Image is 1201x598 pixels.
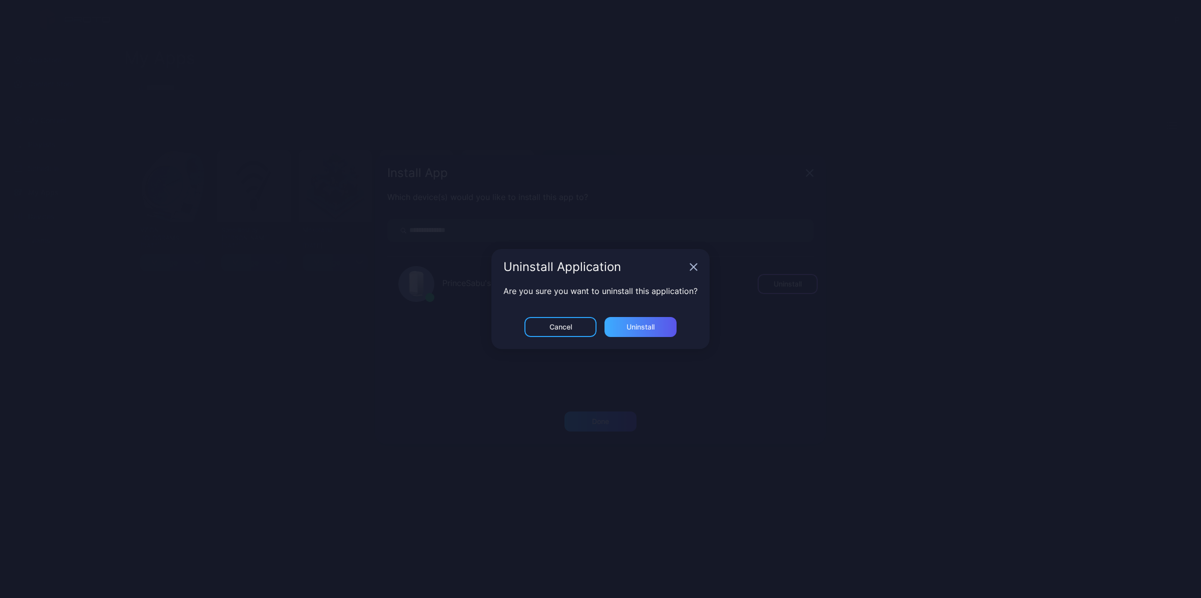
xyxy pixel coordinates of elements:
[524,317,596,337] button: Cancel
[549,323,572,331] div: Cancel
[605,317,677,337] button: Uninstall
[627,323,655,331] div: Uninstall
[503,261,686,273] div: Uninstall Application
[503,285,698,297] p: Are you sure you want to uninstall this application?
